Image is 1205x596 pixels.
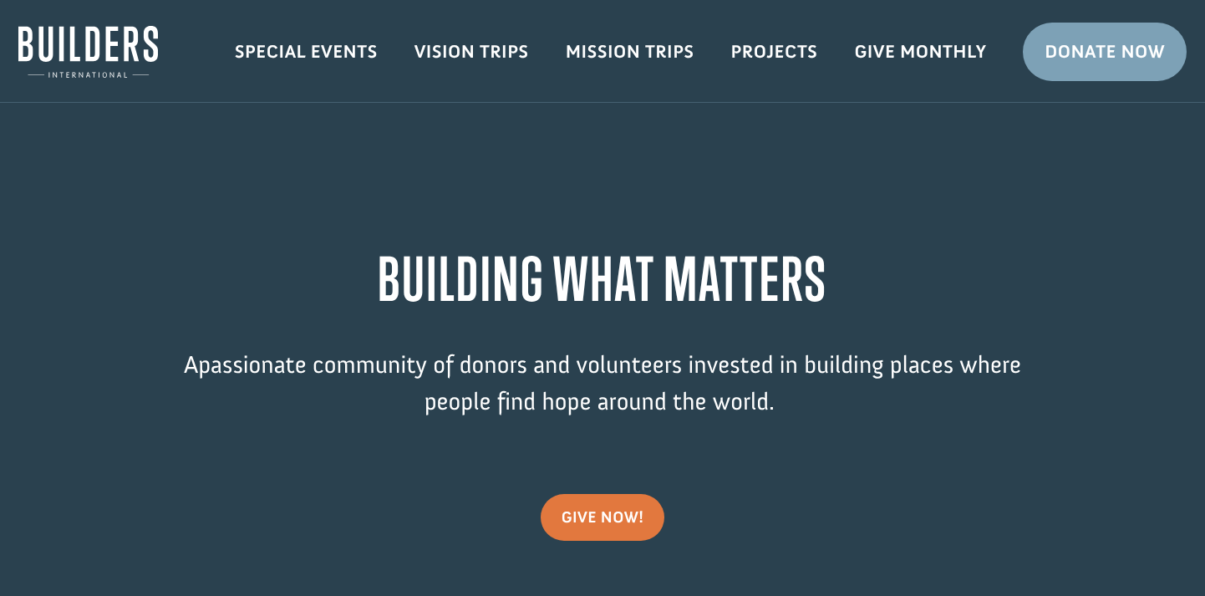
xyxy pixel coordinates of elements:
img: Builders International [18,26,158,78]
a: Vision Trips [396,28,547,76]
a: Donate Now [1023,23,1187,81]
h1: BUILDING WHAT MATTERS [151,244,1054,322]
span: A [184,349,198,380]
a: give now! [541,494,665,541]
a: Give Monthly [836,28,1004,76]
a: Mission Trips [547,28,713,76]
a: Special Events [216,28,396,76]
p: passionate community of donors and volunteers invested in building places where people find hope ... [151,347,1054,445]
a: Projects [713,28,836,76]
